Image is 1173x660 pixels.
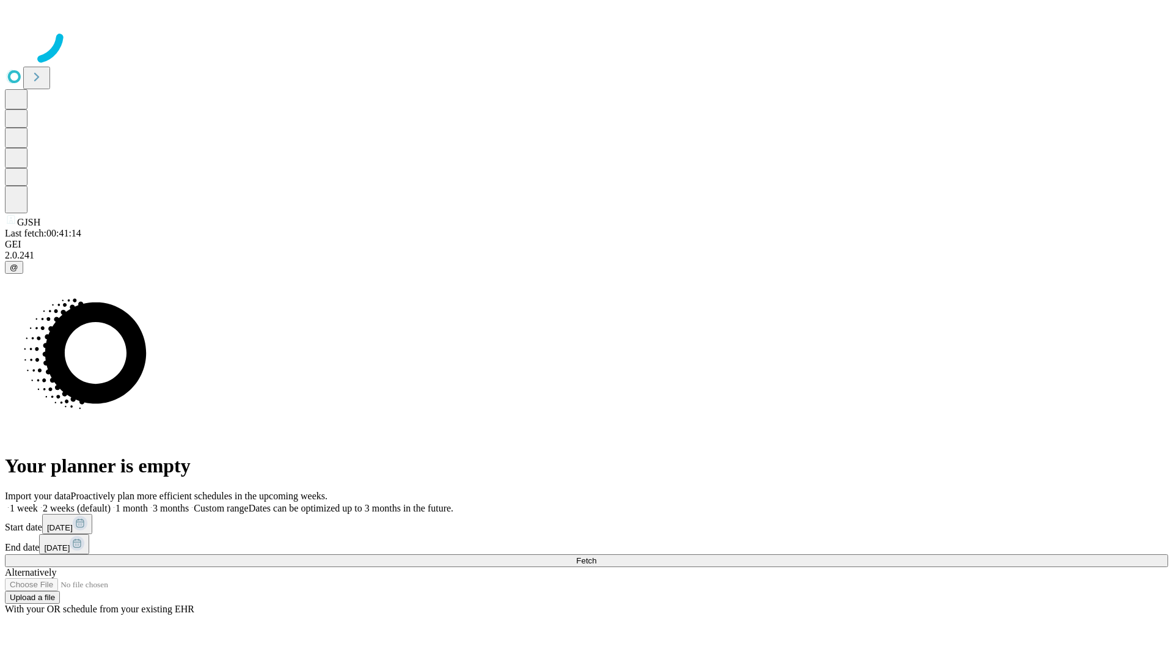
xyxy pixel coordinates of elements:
[71,491,327,501] span: Proactively plan more efficient schedules in the upcoming weeks.
[5,250,1168,261] div: 2.0.241
[5,239,1168,250] div: GEI
[43,503,111,513] span: 2 weeks (default)
[5,591,60,604] button: Upload a file
[39,534,89,554] button: [DATE]
[5,261,23,274] button: @
[5,567,56,577] span: Alternatively
[5,604,194,614] span: With your OR schedule from your existing EHR
[42,514,92,534] button: [DATE]
[5,491,71,501] span: Import your data
[5,514,1168,534] div: Start date
[5,534,1168,554] div: End date
[576,556,596,565] span: Fetch
[5,228,81,238] span: Last fetch: 00:41:14
[194,503,248,513] span: Custom range
[10,503,38,513] span: 1 week
[115,503,148,513] span: 1 month
[17,217,40,227] span: GJSH
[47,523,73,532] span: [DATE]
[10,263,18,272] span: @
[5,554,1168,567] button: Fetch
[249,503,453,513] span: Dates can be optimized up to 3 months in the future.
[153,503,189,513] span: 3 months
[44,543,70,552] span: [DATE]
[5,455,1168,477] h1: Your planner is empty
